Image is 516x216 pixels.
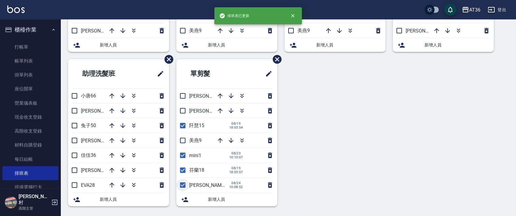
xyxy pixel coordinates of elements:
[176,193,277,206] div: 新增人員
[81,182,95,188] span: EVA28
[2,138,58,152] a: 材料自購登錄
[229,170,243,174] span: 18:03:57
[81,152,96,158] span: 佳佳36
[81,167,123,173] span: [PERSON_NAME]55
[316,42,381,48] span: 新增人員
[81,28,123,34] span: [PERSON_NAME]16
[2,40,58,54] a: 打帳單
[81,138,123,143] span: [PERSON_NAME]59
[189,167,204,173] span: 芬蘭18
[19,206,50,211] p: 高階主管
[2,152,58,166] a: 每日結帳
[68,38,169,52] div: 新增人員
[229,126,243,130] span: 18:03:54
[2,110,58,124] a: 現金收支登錄
[81,108,123,114] span: [PERSON_NAME]58
[2,166,58,180] a: 排班表
[2,22,58,38] button: 櫃檯作業
[100,196,164,203] span: 新增人員
[208,42,272,48] span: 新增人員
[73,63,139,85] h2: 助理洗髮班
[469,6,480,14] div: AT36
[68,193,169,206] div: 新增人員
[189,28,202,33] span: 美燕9
[485,4,509,15] button: 登出
[189,137,202,143] span: 美燕9
[100,42,164,48] span: 新增人員
[229,151,243,155] span: 08/23
[297,28,310,33] span: 美燕9
[208,196,272,203] span: 新增人員
[2,180,58,194] a: 現場電腦打卡
[219,13,250,19] span: 排班表已更新
[189,108,231,114] span: [PERSON_NAME]16
[189,123,204,128] span: 阡慧15
[229,122,243,126] span: 08/19
[81,123,96,128] span: 兔子50
[189,93,231,99] span: [PERSON_NAME]11
[285,38,386,52] div: 新增人員
[2,68,58,82] a: 掛單列表
[189,153,201,158] span: mini1
[406,28,448,34] span: [PERSON_NAME]16
[160,50,174,68] span: 刪除班表
[7,5,25,13] img: Logo
[181,63,241,85] h2: 單剪髮
[176,38,277,52] div: 新增人員
[2,124,58,138] a: 高階收支登錄
[261,66,272,81] span: 修改班表的標題
[393,38,494,52] div: 新增人員
[229,166,243,170] span: 08/19
[2,54,58,68] a: 帳單列表
[229,181,243,185] span: 08/24
[2,96,58,110] a: 營業儀表板
[229,185,243,189] span: 10:08:52
[444,4,456,16] button: save
[2,82,58,96] a: 座位開單
[268,50,282,68] span: 刪除班表
[189,182,228,188] span: [PERSON_NAME]6
[229,155,243,159] span: 10:10:07
[286,9,300,22] button: close
[459,4,483,16] button: AT36
[81,93,96,99] span: 小唐66
[153,66,164,81] span: 修改班表的標題
[19,194,50,206] h5: [PERSON_NAME]村
[5,196,17,208] img: Person
[424,42,489,48] span: 新增人員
